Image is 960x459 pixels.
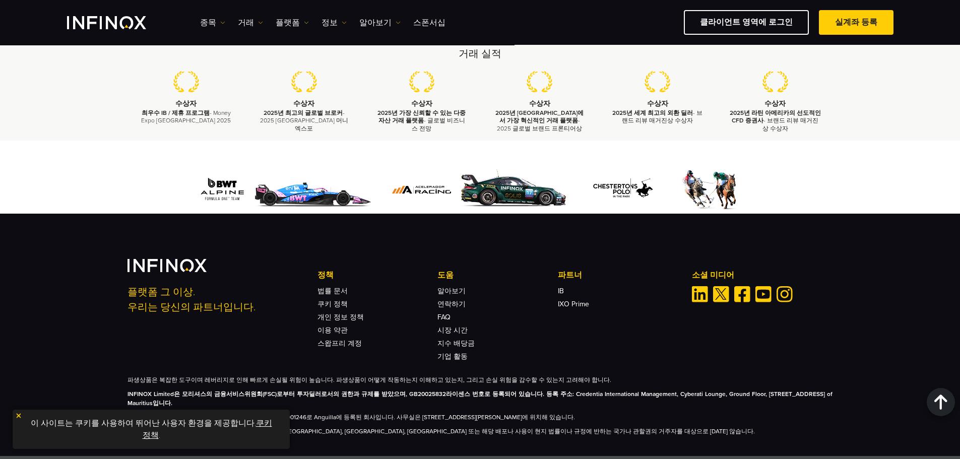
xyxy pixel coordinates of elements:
a: 쿠키 정책 [317,300,348,308]
a: IXO Prime [558,300,589,308]
p: 이 사이트는 쿠키를 사용하여 뛰어난 사용자 환경을 제공합니다. . [18,415,285,444]
p: 정책 [317,269,437,281]
a: Twitter [713,286,729,302]
a: 알아보기 [437,287,466,295]
strong: 2025년 가장 신뢰할 수 있는 다중 자산 거래 플랫폼 [377,109,466,124]
a: 법률 문서 [317,287,348,295]
p: - 글로벌 비즈니스 전망 [375,109,468,133]
strong: 수상자 [293,99,314,108]
a: 알아보기 [359,17,401,29]
a: 플랫폼 [276,17,309,29]
p: - 2025 [GEOGRAPHIC_DATA] 머니 엑스포 [258,109,350,133]
p: 파트너 [558,269,678,281]
a: 스폰서십 [413,17,445,29]
a: 실계좌 등록 [819,10,893,35]
a: Linkedin [692,286,708,302]
a: 스왑프리 계정 [317,339,362,348]
a: 지수 배당금 [437,339,475,348]
a: 종목 [200,17,225,29]
strong: 2025년 최고의 글로벌 브로커 [264,109,343,116]
strong: 수상자 [529,99,550,108]
p: - 브랜드 리뷰 매거진상 수상자 [611,109,704,124]
p: INFINOX Global Limited, 상호명 INFINOX는 등록 번호 A000001246로 Anguilla에 등록된 회사입니다. 사무실은 [STREET_ADDRESS]... [127,413,833,422]
a: 정보 [322,17,347,29]
strong: 수상자 [175,99,197,108]
strong: INFINOX Limited은 모리셔스의 금융서비스위원회(FSC)로부터 투자딜러로서의 권한과 규제를 받았으며, GB20025832라이센스 번호로 등록되어 있습니다. 등록 주소... [127,390,833,407]
a: 연락하기 [437,300,466,308]
a: 시장 시간 [437,326,468,335]
p: 소셜 미디어 [692,269,833,281]
img: yellow close icon [15,412,22,419]
a: 기업 활동 [437,352,468,361]
p: 도움 [437,269,557,281]
a: INFINOX Logo [67,16,170,29]
p: 이 사이트의 정보는 아프가니스탄, [GEOGRAPHIC_DATA], [GEOGRAPHIC_DATA], [GEOGRAPHIC_DATA], [GEOGRAPHIC_DATA] 또는 ... [127,427,833,436]
a: 이용 약관 [317,326,348,335]
p: - 브랜드 리뷰 매거진상 수상자 [729,109,821,133]
strong: 수상자 [647,99,668,108]
strong: 수상자 [764,99,786,108]
a: 클라이언트 영역에 로그인 [684,10,809,35]
strong: 2025년 [GEOGRAPHIC_DATA]에서 가장 혁신적인 거래 플랫폼 [495,109,584,124]
p: 파생상품은 복잡한 도구이며 레버리지로 인해 빠르게 손실될 위험이 높습니다. 파생상품이 어떻게 작동하는지 이해하고 있는지, 그리고 손실 위험을 감수할 수 있는지 고려해야 합니다. [127,375,833,384]
a: 개인 정보 정책 [317,313,364,321]
p: - Money Expo [GEOGRAPHIC_DATA] 2025 [140,109,233,124]
a: IB [558,287,564,295]
strong: 2025년 세계 최고의 외환 딜러 [612,109,693,116]
strong: 최우수 IB / 제휴 프로그램 [142,109,210,116]
a: 거래 [238,17,263,29]
h2: 거래 실적 [127,47,833,61]
p: - 2025 글로벌 브랜드 프론티어상 [493,109,586,133]
strong: 2025년 라틴 아메리카의 선도적인 CFD 증권사 [730,109,821,124]
a: FAQ [437,313,451,321]
strong: 수상자 [411,99,432,108]
p: 플랫폼 그 이상. 우리는 당신의 파트너입니다. [127,285,304,315]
